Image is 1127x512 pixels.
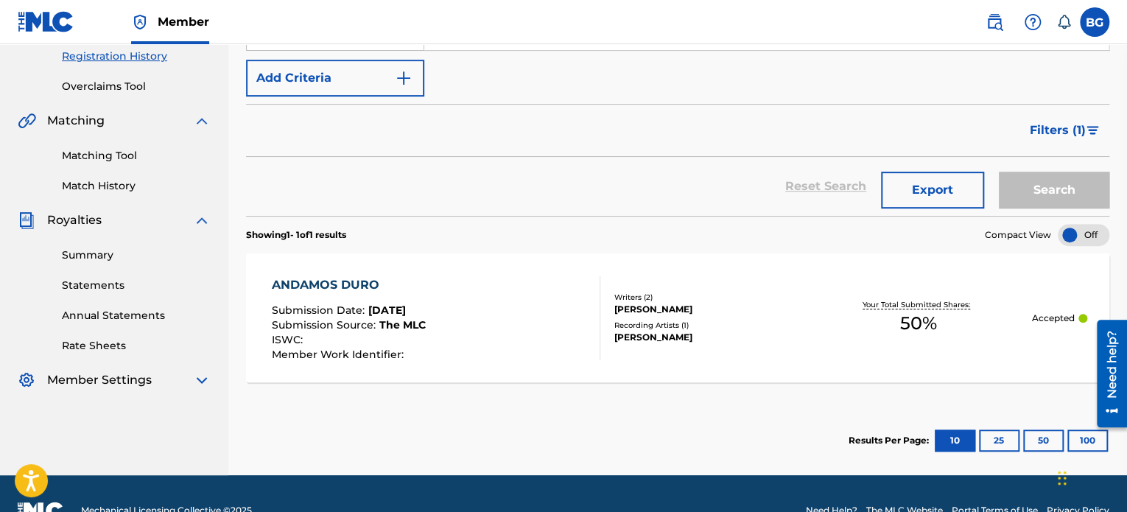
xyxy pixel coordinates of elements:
[614,303,805,316] div: [PERSON_NAME]
[131,13,149,31] img: Top Rightsholder
[193,211,211,229] img: expand
[849,434,933,447] p: Results Per Page:
[979,429,1019,452] button: 25
[1030,122,1086,139] span: Filters ( 1 )
[980,7,1009,37] a: Public Search
[246,14,1109,216] form: Search Form
[1086,126,1099,135] img: filter
[62,248,211,263] a: Summary
[1018,7,1047,37] div: Help
[62,338,211,354] a: Rate Sheets
[900,310,937,337] span: 50 %
[62,178,211,194] a: Match History
[1067,429,1108,452] button: 100
[62,278,211,293] a: Statements
[1023,429,1064,452] button: 50
[1080,7,1109,37] div: User Menu
[18,11,74,32] img: MLC Logo
[614,331,805,344] div: [PERSON_NAME]
[614,320,805,331] div: Recording Artists ( 1 )
[246,228,346,242] p: Showing 1 - 1 of 1 results
[272,276,426,294] div: ANDAMOS DURO
[62,148,211,164] a: Matching Tool
[246,60,424,97] button: Add Criteria
[1058,456,1067,500] div: Arrastrar
[881,172,984,208] button: Export
[272,333,306,346] span: ISWC :
[272,348,407,361] span: Member Work Identifier :
[614,292,805,303] div: Writers ( 2 )
[1024,13,1042,31] img: help
[18,371,35,389] img: Member Settings
[62,308,211,323] a: Annual Statements
[62,49,211,64] a: Registration History
[272,318,379,332] span: Submission Source :
[272,304,368,317] span: Submission Date :
[1031,312,1074,325] p: Accepted
[158,13,209,30] span: Member
[193,371,211,389] img: expand
[368,304,406,317] span: [DATE]
[1056,15,1071,29] div: Notifications
[47,211,102,229] span: Royalties
[47,112,105,130] span: Matching
[246,253,1109,382] a: ANDAMOS DUROSubmission Date:[DATE]Submission Source:The MLCISWC:Member Work Identifier:Writers (2...
[47,371,152,389] span: Member Settings
[395,69,412,87] img: 9d2ae6d4665cec9f34b9.svg
[18,211,35,229] img: Royalties
[863,299,974,310] p: Your Total Submitted Shares:
[1053,441,1127,512] iframe: Chat Widget
[935,429,975,452] button: 10
[985,228,1051,242] span: Compact View
[379,318,426,332] span: The MLC
[18,112,36,130] img: Matching
[193,112,211,130] img: expand
[1021,112,1109,149] button: Filters (1)
[986,13,1003,31] img: search
[1053,441,1127,512] div: Widget de chat
[1086,315,1127,433] iframe: Resource Center
[62,79,211,94] a: Overclaims Tool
